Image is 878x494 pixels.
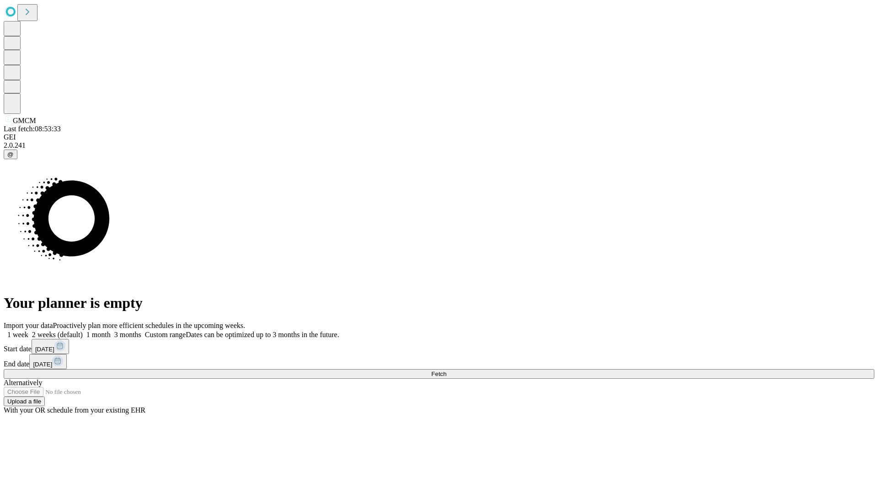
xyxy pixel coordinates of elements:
[7,151,14,158] span: @
[4,369,874,379] button: Fetch
[4,141,874,150] div: 2.0.241
[4,133,874,141] div: GEI
[86,331,111,338] span: 1 month
[145,331,186,338] span: Custom range
[4,295,874,311] h1: Your planner is empty
[186,331,339,338] span: Dates can be optimized up to 3 months in the future.
[4,125,61,133] span: Last fetch: 08:53:33
[114,331,141,338] span: 3 months
[4,339,874,354] div: Start date
[4,379,42,387] span: Alternatively
[431,370,446,377] span: Fetch
[13,117,36,124] span: GMCM
[35,346,54,353] span: [DATE]
[7,331,28,338] span: 1 week
[4,322,53,329] span: Import your data
[29,354,67,369] button: [DATE]
[4,354,874,369] div: End date
[33,361,52,368] span: [DATE]
[4,150,17,159] button: @
[4,397,45,406] button: Upload a file
[53,322,245,329] span: Proactively plan more efficient schedules in the upcoming weeks.
[4,406,145,414] span: With your OR schedule from your existing EHR
[32,331,83,338] span: 2 weeks (default)
[32,339,69,354] button: [DATE]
